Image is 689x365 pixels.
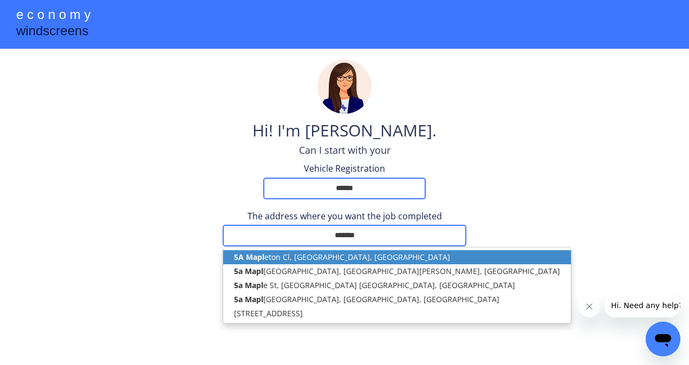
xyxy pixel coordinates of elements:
p: eton Cl, [GEOGRAPHIC_DATA], [GEOGRAPHIC_DATA] [223,250,571,264]
p: [GEOGRAPHIC_DATA], [GEOGRAPHIC_DATA], [GEOGRAPHIC_DATA] [223,292,571,307]
div: windscreens [16,22,88,43]
div: The address where you want the job completed [223,210,466,222]
p: [STREET_ADDRESS] [223,307,571,321]
p: [GEOGRAPHIC_DATA], [GEOGRAPHIC_DATA][PERSON_NAME], [GEOGRAPHIC_DATA] [223,264,571,278]
strong: 5A Mapl [234,252,264,262]
div: Vehicle Registration [290,162,399,174]
span: Hi. Need any help? [6,8,78,16]
strong: 5a Mapl [234,280,263,290]
p: e St, [GEOGRAPHIC_DATA] [GEOGRAPHIC_DATA], [GEOGRAPHIC_DATA] [223,278,571,292]
iframe: Close message [578,296,600,317]
div: Can I start with your [299,144,391,157]
iframe: Button to launch messaging window [646,322,680,356]
strong: 5a Mapl [234,294,263,304]
div: Hi! I'm [PERSON_NAME]. [252,119,437,144]
strong: 5a Mapl [234,266,263,276]
img: madeline.png [317,60,372,114]
div: e c o n o m y [16,5,90,26]
iframe: Message from company [604,294,680,317]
